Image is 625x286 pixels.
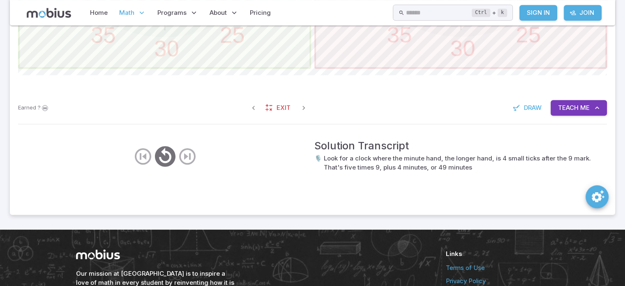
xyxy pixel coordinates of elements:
button: play/pause/restart [153,144,178,169]
span: Exit [277,103,291,112]
span: Programs [157,8,187,17]
button: TeachMe [551,100,607,116]
h6: Links [446,249,549,258]
a: Terms of Use [446,263,549,272]
a: Privacy Policy [446,277,549,286]
p: 🎙️ [314,154,322,172]
span: Previous Question [246,100,261,115]
kbd: Ctrl [472,9,490,17]
span: Next Question [296,100,311,115]
span: Draw [524,103,542,112]
button: SpeedDial teaching preferences [586,185,609,208]
a: Pricing [247,3,273,22]
kbd: k [498,9,507,17]
button: Draw [508,100,547,116]
a: Join [564,5,602,21]
span: Math [119,8,134,17]
span: Teach [558,103,579,112]
span: ? [38,104,41,112]
div: + [472,8,507,18]
p: Sign In to earn Mobius dollars [18,104,49,112]
a: Home [88,3,110,22]
span: About [210,8,227,17]
h4: Solution Transcript [314,137,606,154]
a: Sign In [519,5,557,21]
a: Exit [261,100,296,116]
span: Me [580,103,590,112]
span: Earned [18,104,36,112]
p: Look for a clock where the minute hand, the longer hand, is 4 small ticks after the 9 mark. That'... [324,154,606,172]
